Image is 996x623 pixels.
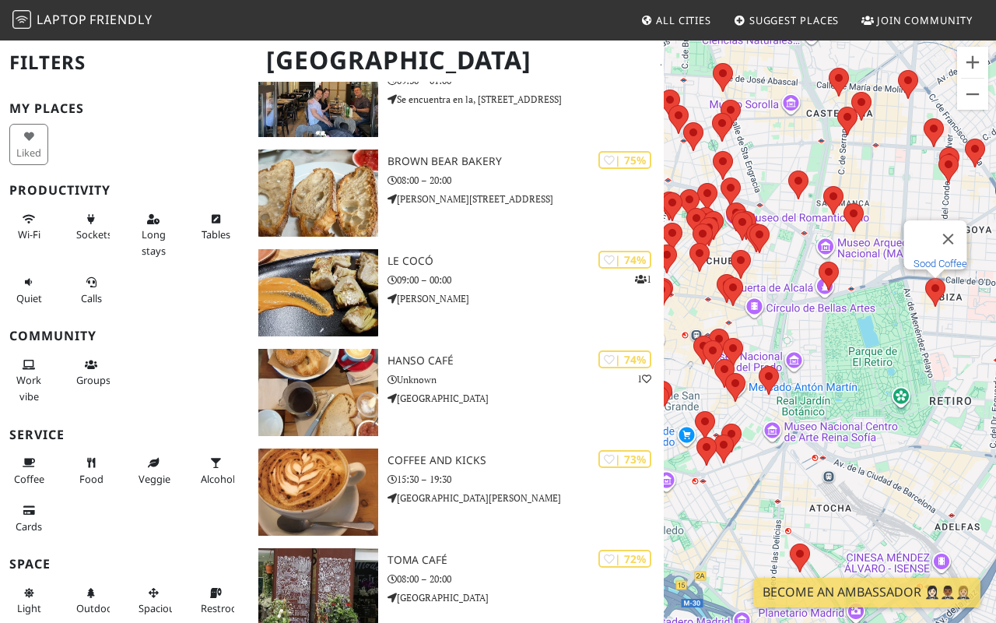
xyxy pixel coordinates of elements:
span: Coffee [14,472,44,486]
img: Brown Bear Bakery [258,150,378,237]
button: Restroom [196,580,235,621]
p: 1 [637,371,651,386]
a: Sood Coffee [913,258,966,269]
h3: Space [9,557,240,572]
a: Suggest Places [728,6,846,34]
a: Join Community [855,6,979,34]
h3: Productivity [9,183,240,198]
p: 08:00 – 20:00 [388,572,665,586]
button: Outdoor [72,580,110,621]
img: LaptopFriendly [12,10,31,29]
h3: Community [9,329,240,343]
p: Unknown [388,372,665,387]
a: LaptopFriendly LaptopFriendly [12,7,153,34]
button: Veggie [134,450,173,491]
h3: Coffee and Kicks [388,454,665,467]
span: Alcohol [201,472,235,486]
button: Food [72,450,110,491]
p: [GEOGRAPHIC_DATA] [388,590,665,605]
span: Credit cards [16,519,42,533]
a: HanSo Café | 74% 1 HanSo Café Unknown [GEOGRAPHIC_DATA] [249,349,664,436]
div: | 73% [598,450,651,468]
span: Laptop [37,11,87,28]
button: Zoom in [957,47,988,78]
span: Veggie [139,472,170,486]
span: Group tables [76,373,110,387]
button: Coffee [9,450,48,491]
span: Quiet [16,291,42,305]
a: Brown Bear Bakery | 75% Brown Bear Bakery 08:00 – 20:00 [PERSON_NAME][STREET_ADDRESS] [249,150,664,237]
button: Cards [9,498,48,539]
button: Long stays [134,206,173,263]
div: | 72% [598,550,651,568]
p: 1 [635,272,651,287]
span: All Cities [656,13,711,27]
button: Zoom out [957,79,988,110]
p: [PERSON_NAME] [388,291,665,306]
p: 08:00 – 20:00 [388,173,665,188]
span: Restroom [201,601,247,615]
span: Work-friendly tables [202,227,230,241]
img: Coffee and Kicks [258,449,378,536]
h3: Brown Bear Bakery [388,155,665,168]
span: Join Community [877,13,973,27]
button: Tables [196,206,235,248]
button: Sockets [72,206,110,248]
a: All Cities [634,6,717,34]
button: Close [929,220,966,258]
span: Spacious [139,601,180,615]
button: Quiet [9,269,48,311]
span: Video/audio calls [81,291,102,305]
button: Calls [72,269,110,311]
span: Friendly [89,11,152,28]
a: Become an Ambassador 🤵🏻‍♀️🤵🏾‍♂️🤵🏼‍♀️ [753,578,980,607]
button: Alcohol [196,450,235,491]
h1: [GEOGRAPHIC_DATA] [254,39,661,82]
a: Le Cocó | 74% 1 Le Cocó 09:00 – 00:00 [PERSON_NAME] [249,249,664,336]
h3: HanSo Café [388,354,665,368]
span: Outdoor area [76,601,117,615]
div: | 74% [598,350,651,368]
h3: Le Cocó [388,255,665,268]
h3: Toma Café [388,554,665,567]
a: Coffee and Kicks | 73% Coffee and Kicks 15:30 – 19:30 [GEOGRAPHIC_DATA][PERSON_NAME] [249,449,664,536]
span: Suggest Places [749,13,840,27]
div: | 75% [598,151,651,169]
p: [GEOGRAPHIC_DATA] [388,391,665,406]
span: Long stays [142,227,166,257]
p: [GEOGRAPHIC_DATA][PERSON_NAME] [388,491,665,505]
button: Spacious [134,580,173,621]
span: Power sockets [76,227,112,241]
button: Groups [72,352,110,393]
h3: Service [9,428,240,442]
img: HanSo Café [258,349,378,436]
p: 15:30 – 19:30 [388,472,665,487]
span: Natural light [17,601,41,615]
h3: My Places [9,101,240,116]
h2: Filters [9,39,240,86]
span: Food [79,472,103,486]
div: | 74% [598,251,651,269]
span: People working [16,373,41,403]
button: Light [9,580,48,621]
button: Wi-Fi [9,206,48,248]
img: Le Cocó [258,249,378,336]
span: Stable Wi-Fi [18,227,40,241]
p: 09:00 – 00:00 [388,273,665,287]
p: [PERSON_NAME][STREET_ADDRESS] [388,192,665,206]
button: Work vibe [9,352,48,409]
